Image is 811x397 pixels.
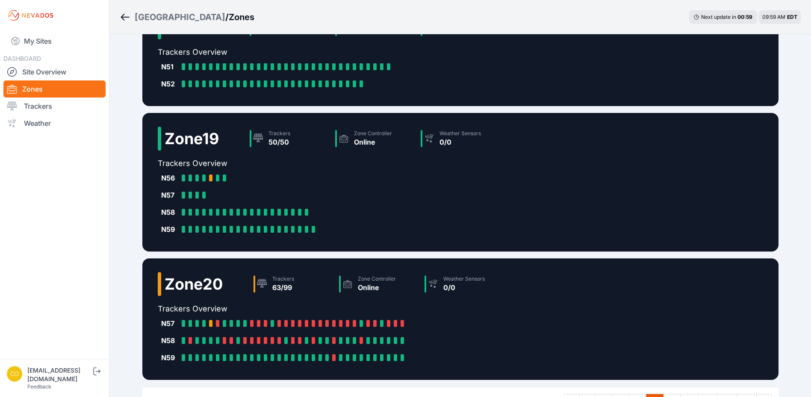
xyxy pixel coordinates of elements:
a: Trackers [3,98,106,115]
div: N56 [161,173,178,183]
nav: Breadcrumb [120,6,254,28]
h2: Zone 20 [165,276,223,293]
div: N52 [161,79,178,89]
div: Weather Sensors [439,130,481,137]
a: Site Overview [3,63,106,80]
div: 0/0 [439,137,481,147]
div: Online [358,282,396,293]
div: 63/99 [272,282,294,293]
span: EDT [787,14,797,20]
img: Nevados [7,9,55,22]
a: My Sites [3,31,106,51]
div: 50/50 [268,137,290,147]
div: N51 [161,62,178,72]
div: Zone Controller [358,276,396,282]
div: [EMAIL_ADDRESS][DOMAIN_NAME] [27,366,91,383]
h2: Zone 19 [165,130,219,147]
div: Online [354,137,392,147]
div: Zone Controller [354,130,392,137]
div: N57 [161,318,178,329]
span: / [225,11,229,23]
div: 00 : 59 [737,14,753,21]
span: DASHBOARD [3,55,41,62]
h3: Zones [229,11,254,23]
div: Weather Sensors [443,276,485,282]
div: 0/0 [443,282,485,293]
div: N58 [161,207,178,217]
div: Trackers [272,276,294,282]
a: Weather [3,115,106,132]
a: Trackers63/99 [250,272,336,296]
a: Trackers50/50 [246,127,332,151]
a: Weather Sensors0/0 [421,272,507,296]
a: [GEOGRAPHIC_DATA] [135,11,225,23]
img: controlroomoperator@invenergy.com [7,366,22,382]
div: N59 [161,224,178,234]
h2: Trackers Overview [158,157,503,169]
h2: Trackers Overview [158,303,507,315]
a: Weather Sensors0/0 [417,127,503,151]
a: Feedback [27,383,51,390]
div: N59 [161,353,178,363]
div: N57 [161,190,178,200]
span: 09:59 AM [762,14,785,20]
a: Zones [3,80,106,98]
div: Trackers [268,130,290,137]
h2: Zone 18 [165,19,219,36]
div: N58 [161,335,178,346]
span: Next update in [701,14,736,20]
h2: Trackers Overview [158,46,503,58]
